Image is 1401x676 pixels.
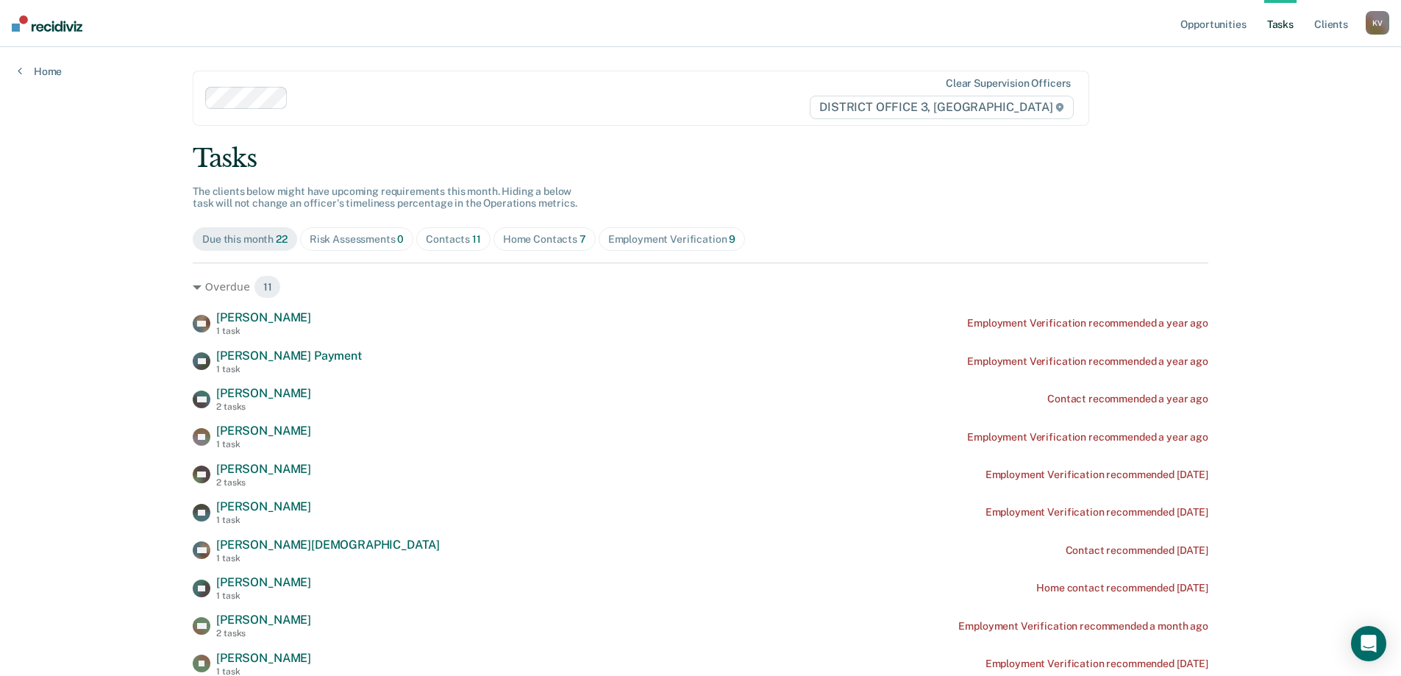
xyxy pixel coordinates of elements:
[216,402,311,412] div: 2 tasks
[967,317,1208,330] div: Employment Verification recommended a year ago
[580,233,586,245] span: 7
[12,15,82,32] img: Recidiviz
[426,233,481,246] div: Contacts
[216,651,311,665] span: [PERSON_NAME]
[967,431,1208,444] div: Employment Verification recommended a year ago
[202,233,288,246] div: Due this month
[216,326,311,336] div: 1 task
[310,233,404,246] div: Risk Assessments
[216,386,311,400] span: [PERSON_NAME]
[503,233,586,246] div: Home Contacts
[216,424,311,438] span: [PERSON_NAME]
[472,233,481,245] span: 11
[1047,393,1208,405] div: Contact recommended a year ago
[216,499,311,513] span: [PERSON_NAME]
[958,620,1208,633] div: Employment Verification recommended a month ago
[216,515,311,525] div: 1 task
[216,553,440,563] div: 1 task
[193,185,577,210] span: The clients below might have upcoming requirements this month. Hiding a below task will not chang...
[967,355,1208,368] div: Employment Verification recommended a year ago
[1036,582,1208,594] div: Home contact recommended [DATE]
[397,233,404,245] span: 0
[985,506,1208,519] div: Employment Verification recommended [DATE]
[216,477,311,488] div: 2 tasks
[946,77,1071,90] div: Clear supervision officers
[216,538,440,552] span: [PERSON_NAME][DEMOGRAPHIC_DATA]
[193,143,1208,174] div: Tasks
[254,275,282,299] span: 11
[216,310,311,324] span: [PERSON_NAME]
[216,613,311,627] span: [PERSON_NAME]
[810,96,1074,119] span: DISTRICT OFFICE 3, [GEOGRAPHIC_DATA]
[985,658,1208,670] div: Employment Verification recommended [DATE]
[216,439,311,449] div: 1 task
[985,469,1208,481] div: Employment Verification recommended [DATE]
[729,233,735,245] span: 9
[193,275,1208,299] div: Overdue 11
[608,233,736,246] div: Employment Verification
[216,462,311,476] span: [PERSON_NAME]
[216,628,311,638] div: 2 tasks
[18,65,62,78] a: Home
[216,575,311,589] span: [PERSON_NAME]
[1366,11,1389,35] div: K V
[276,233,288,245] span: 22
[1066,544,1208,557] div: Contact recommended [DATE]
[216,349,362,363] span: [PERSON_NAME] Payment
[1366,11,1389,35] button: KV
[1351,626,1386,661] div: Open Intercom Messenger
[216,591,311,601] div: 1 task
[216,364,362,374] div: 1 task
